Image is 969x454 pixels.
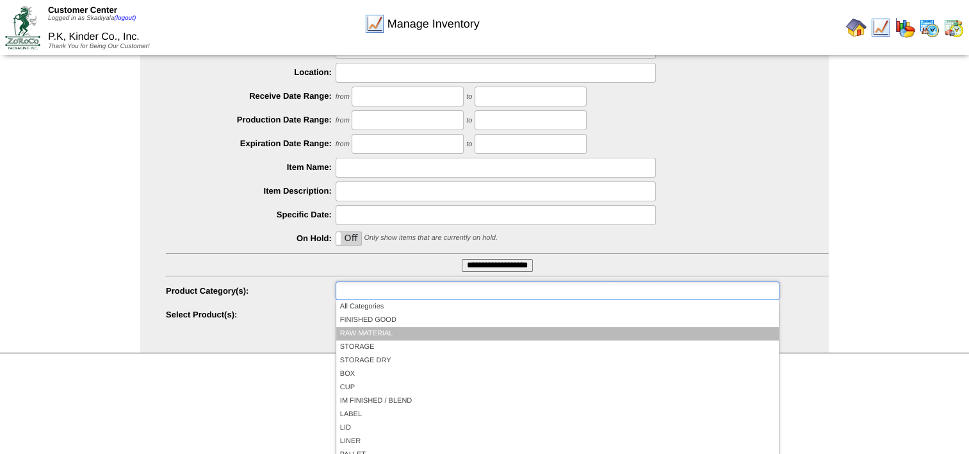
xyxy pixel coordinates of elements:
[166,233,336,243] label: On Hold:
[870,17,891,38] img: line_graph.gif
[48,31,140,42] span: P.K, Kinder Co., Inc.
[336,340,779,354] li: STORAGE
[364,234,497,242] span: Only show items that are currently on hold.
[336,327,779,340] li: RAW MATERIAL
[919,17,940,38] img: calendarprod.gif
[466,140,472,148] span: to
[895,17,915,38] img: graph.gif
[166,139,336,148] label: Expiration Date Range:
[336,435,779,448] li: LINER
[466,93,472,101] span: to
[336,421,779,435] li: LID
[166,286,336,296] label: Product Category(s):
[166,210,336,219] label: Specific Date:
[336,367,779,381] li: BOX
[466,117,472,124] span: to
[166,310,336,319] label: Select Product(s):
[48,43,150,50] span: Thank You for Being Our Customer!
[387,17,480,31] span: Manage Inventory
[336,117,350,124] span: from
[336,232,361,245] label: Off
[846,17,867,38] img: home.gif
[336,231,362,246] div: OnOff
[336,354,779,367] li: STORAGE DRY
[166,186,336,196] label: Item Description:
[943,17,964,38] img: calendarinout.gif
[336,314,779,327] li: FINISHED GOOD
[364,13,385,34] img: line_graph.gif
[48,5,117,15] span: Customer Center
[336,140,350,148] span: from
[166,162,336,172] label: Item Name:
[336,408,779,421] li: LABEL
[336,93,350,101] span: from
[48,15,136,22] span: Logged in as Skadiyala
[336,300,779,314] li: All Categories
[5,6,40,49] img: ZoRoCo_Logo(Green%26Foil)%20jpg.webp
[166,67,336,77] label: Location:
[336,394,779,408] li: IM FINISHED / BLEND
[166,115,336,124] label: Production Date Range:
[166,91,336,101] label: Receive Date Range:
[336,381,779,394] li: CUP
[114,15,136,22] a: (logout)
